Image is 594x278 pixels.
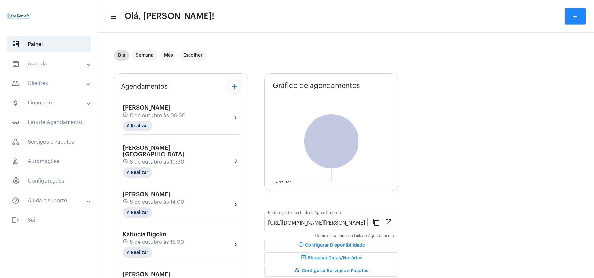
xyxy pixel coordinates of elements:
span: Configurações [7,173,91,189]
span: Serviços e Pacotes [7,134,91,150]
mat-icon: add [571,12,579,20]
button: Configurar Serviços e Pacotes [264,265,398,277]
text: A realizar [275,180,291,184]
span: sidenav icon [12,177,20,185]
mat-panel-title: Ajuda e suporte [12,197,87,204]
span: [PERSON_NAME] [123,191,171,197]
span: Katiucia Bigolin [123,231,166,237]
span: 8 de outubro às 15:00 [130,239,184,245]
span: sidenav icon [12,158,20,165]
mat-panel-title: Financeiro [12,99,87,107]
span: Sair [7,212,91,228]
span: Automações [7,154,91,169]
span: [PERSON_NAME] [123,105,171,111]
mat-icon: sidenav icon [110,13,116,21]
span: Gráfico de agendamentos [273,82,360,90]
span: Olá, [PERSON_NAME]! [125,11,214,21]
mat-icon: chevron_right [232,241,239,248]
mat-chip: A Realizar [123,207,152,218]
input: Link [268,220,367,226]
mat-chip: A Realizar [123,121,152,131]
mat-icon: workspaces_outlined [294,267,302,275]
mat-icon: schedule [123,159,129,166]
mat-icon: chevron_right [232,201,239,208]
mat-icon: event_busy [300,254,308,262]
mat-icon: sidenav icon [12,79,20,87]
mat-expansion-panel-header: sidenav iconAjuda e suporte [4,193,98,208]
mat-icon: schedule [123,239,129,246]
mat-icon: sidenav icon [12,99,20,107]
span: 8 de outubro às 14:00 [130,199,184,205]
mat-expansion-panel-header: sidenav iconAgenda [4,56,98,72]
span: sidenav icon [12,40,20,48]
mat-chip: A Realizar [123,167,152,178]
mat-chip: A Realizar [123,247,152,258]
mat-chip: Semana [132,50,158,61]
span: Configurar Disponibilidade [297,243,365,248]
mat-icon: sidenav icon [12,197,20,204]
span: sidenav icon [12,138,20,146]
mat-panel-title: Agenda [12,60,87,68]
button: Bloquear Datas/Horários [264,252,398,264]
mat-expansion-panel-header: sidenav iconFinanceiro [4,95,98,111]
mat-chip: Escolher [179,50,206,61]
span: Bloquear Datas/Horários [300,256,362,260]
button: Configurar Disponibilidade [264,240,398,251]
mat-chip: Dia [114,50,129,61]
mat-icon: schedule [123,199,129,206]
mat-icon: chevron_right [232,157,239,165]
mat-icon: add [231,83,238,90]
span: [PERSON_NAME] - [GEOGRAPHIC_DATA] [123,145,185,157]
mat-expansion-panel-header: sidenav iconClientes [4,76,98,91]
mat-icon: sidenav icon [12,60,20,68]
span: 8 de outubro às 08:30 [130,113,186,118]
mat-icon: schedule [297,242,305,249]
span: Link de Agendamento [7,115,91,130]
mat-icon: schedule [123,112,129,119]
span: Agendamentos [121,83,168,90]
span: Painel [7,36,91,52]
mat-chip: Mês [160,50,177,61]
span: 8 de outubro às 10:30 [130,159,184,165]
mat-icon: content_copy [373,218,380,226]
span: Configurar Serviços e Pacotes [294,269,368,273]
mat-icon: sidenav icon [12,118,20,126]
mat-hint: Copie ou confira seu Link de Agendamento [315,234,394,238]
span: [PERSON_NAME] [123,271,171,277]
mat-panel-title: Clientes [12,79,87,87]
img: 4c910ca3-f26c-c648-53c7-1a2041c6e520.jpg [5,3,31,29]
mat-icon: open_in_new [385,218,392,226]
mat-icon: sidenav icon [12,216,20,224]
mat-icon: chevron_right [232,114,239,122]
